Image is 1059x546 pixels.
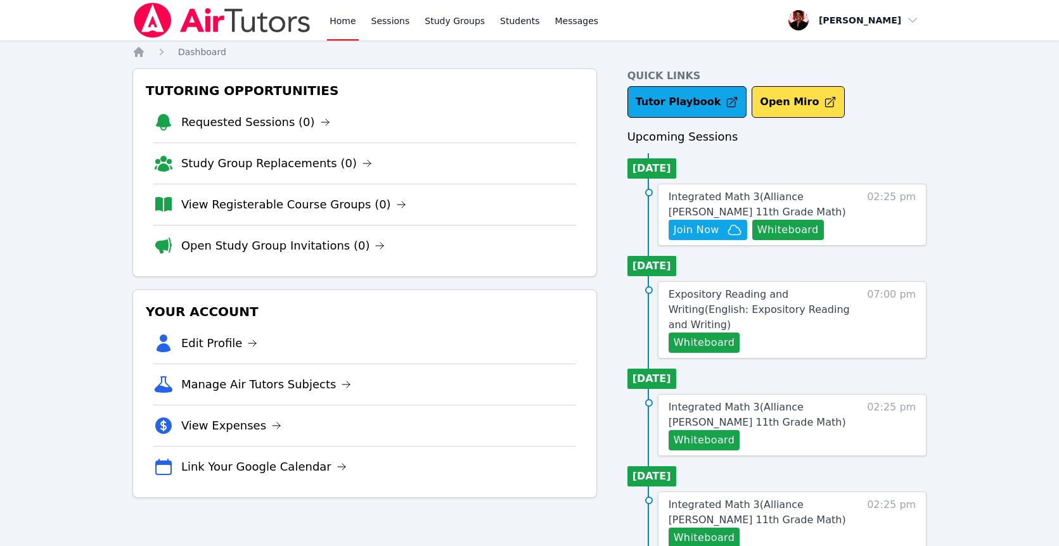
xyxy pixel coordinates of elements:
[627,128,927,146] h3: Upcoming Sessions
[867,400,916,450] span: 02:25 pm
[181,113,330,131] a: Requested Sessions (0)
[627,466,676,486] li: [DATE]
[669,287,854,333] a: Expository Reading and Writing(English: Expository Reading and Writing)
[555,15,599,27] span: Messages
[627,256,676,276] li: [DATE]
[669,497,854,528] a: Integrated Math 3(Alliance [PERSON_NAME] 11th Grade Math)
[627,369,676,389] li: [DATE]
[669,189,854,220] a: Integrated Math 3(Alliance [PERSON_NAME] 11th Grade Math)
[867,189,916,240] span: 02:25 pm
[752,86,845,118] button: Open Miro
[178,47,226,57] span: Dashboard
[181,155,372,172] a: Study Group Replacements (0)
[181,334,258,352] a: Edit Profile
[178,46,226,58] a: Dashboard
[669,220,747,240] button: Join Now
[143,79,586,102] h3: Tutoring Opportunities
[181,376,352,393] a: Manage Air Tutors Subjects
[669,288,850,331] span: Expository Reading and Writing ( English: Expository Reading and Writing )
[627,68,927,84] h4: Quick Links
[669,430,740,450] button: Whiteboard
[752,220,824,240] button: Whiteboard
[132,46,927,58] nav: Breadcrumb
[181,417,281,435] a: View Expenses
[181,196,406,213] a: View Registerable Course Groups (0)
[627,86,747,118] a: Tutor Playbook
[181,237,385,255] a: Open Study Group Invitations (0)
[143,300,586,323] h3: Your Account
[132,3,312,38] img: Air Tutors
[669,401,846,428] span: Integrated Math 3 ( Alliance [PERSON_NAME] 11th Grade Math )
[867,287,916,353] span: 07:00 pm
[181,458,347,476] a: Link Your Google Calendar
[669,498,846,526] span: Integrated Math 3 ( Alliance [PERSON_NAME] 11th Grade Math )
[627,158,676,179] li: [DATE]
[669,333,740,353] button: Whiteboard
[669,191,846,218] span: Integrated Math 3 ( Alliance [PERSON_NAME] 11th Grade Math )
[669,400,854,430] a: Integrated Math 3(Alliance [PERSON_NAME] 11th Grade Math)
[674,222,719,238] span: Join Now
